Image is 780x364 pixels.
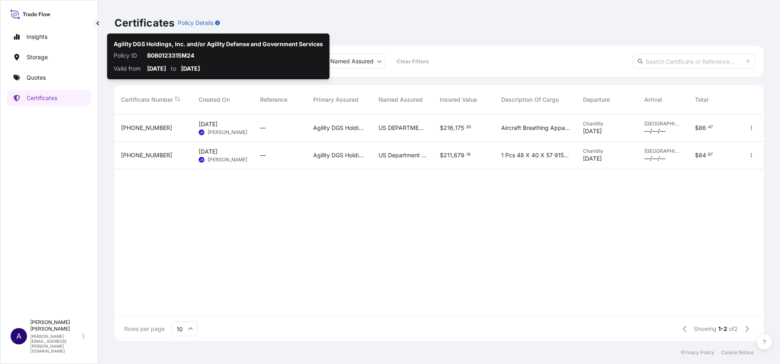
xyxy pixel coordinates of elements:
[501,124,570,132] span: Aircraft Breathing Apparatus Dimensions 2 Skids 48 X 40 X 34 Weight 1548 Lbs Total
[644,121,682,127] span: [GEOGRAPHIC_DATA]
[27,53,48,61] p: Storage
[121,151,172,159] span: [PHONE_NUMBER]
[175,96,180,102] button: Sort
[583,121,631,127] span: Chantilly
[721,349,754,356] a: Cookie Notice
[16,332,21,340] span: A
[114,51,142,60] p: Policy ID
[501,151,570,159] span: 1 Pcs 48 X 40 X 57 915 Lbs
[30,334,81,353] p: [PERSON_NAME][EMAIL_ADDRESS][PERSON_NAME][DOMAIN_NAME]
[7,29,91,45] a: Insights
[260,124,266,132] span: —
[699,125,706,131] span: 86
[695,125,699,131] span: $
[379,151,427,159] span: US Department of State
[121,96,173,104] span: Certificate Number
[453,125,455,131] span: ,
[114,40,323,48] p: Agility DGS Holdings, Inc. and/or Agility Defense and Government Services
[181,65,200,73] p: [DATE]
[27,74,46,82] p: Quotes
[695,152,699,158] span: $
[644,96,662,104] span: Arrival
[114,16,175,29] p: Certificates
[178,19,213,27] p: Policy Details
[114,65,142,73] p: Valid from
[330,57,374,65] p: Named Assured
[171,65,176,73] p: to
[313,96,359,104] span: Primary Assured
[318,54,386,69] button: cargoOwner Filter options
[444,125,453,131] span: 216
[729,325,738,333] span: of 2
[7,69,91,86] a: Quotes
[454,152,464,158] span: 679
[199,128,204,136] span: JK
[208,156,247,163] span: [PERSON_NAME]
[465,153,466,156] span: .
[464,126,466,129] span: .
[379,124,427,132] span: US DEPARTMENT OF STATE
[147,51,323,60] p: B080123315M24
[644,154,666,163] span: —/—/—
[708,153,713,156] span: 67
[27,33,47,41] p: Insights
[397,57,429,65] p: Clear Filters
[455,125,464,131] span: 175
[199,120,217,128] span: [DATE]
[30,319,81,332] p: [PERSON_NAME] [PERSON_NAME]
[706,153,708,156] span: .
[583,154,602,163] span: [DATE]
[681,349,715,356] a: Privacy Policy
[708,126,713,129] span: 47
[583,127,602,135] span: [DATE]
[466,153,471,156] span: 16
[644,148,682,154] span: [GEOGRAPHIC_DATA]
[313,151,365,159] span: Agility DGS Holdings, Inc. and/or Agility Defense and Government Services
[199,147,217,156] span: [DATE]
[699,152,706,158] span: 84
[466,126,471,129] span: 30
[147,65,166,73] p: [DATE]
[27,94,57,102] p: Certificates
[444,152,452,158] span: 211
[501,96,559,104] span: Description Of Cargo
[695,96,708,104] span: Total
[694,325,717,333] span: Showing
[199,96,230,104] span: Created On
[313,124,365,132] span: Agility DGS Holdings, Inc. and/or Agility Defense and Government Services
[208,129,247,136] span: [PERSON_NAME]
[644,127,666,135] span: —/—/—
[583,96,610,104] span: Departure
[199,156,204,164] span: JK
[124,325,165,333] span: Rows per page
[121,124,172,132] span: [PHONE_NUMBER]
[440,125,444,131] span: $
[260,96,287,104] span: Reference
[440,96,477,104] span: Insured Value
[379,96,423,104] span: Named Assured
[7,49,91,65] a: Storage
[583,148,631,154] span: Chantilly
[718,325,727,333] span: 1-2
[390,55,435,68] button: Clear Filters
[260,151,266,159] span: —
[440,152,444,158] span: $
[706,126,708,129] span: .
[452,152,454,158] span: ,
[633,54,755,69] input: Search Certificate or Reference...
[7,90,91,106] a: Certificates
